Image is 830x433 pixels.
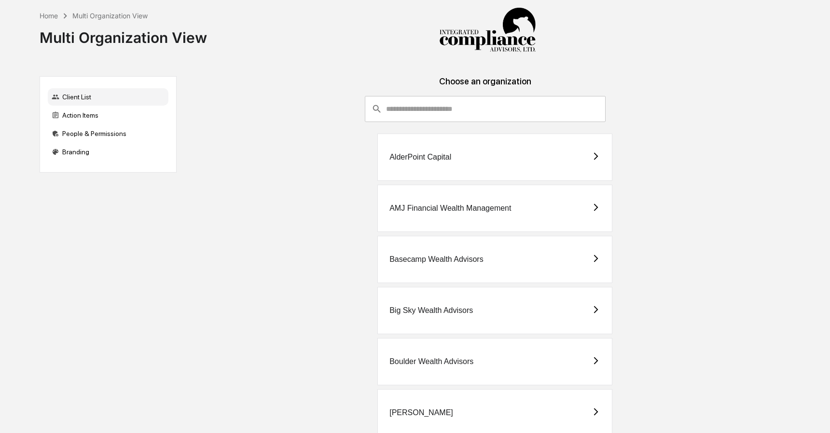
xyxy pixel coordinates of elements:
div: Basecamp Wealth Advisors [389,255,483,264]
div: Action Items [48,107,168,124]
div: AlderPoint Capital [389,153,451,162]
div: [PERSON_NAME] [389,408,453,417]
div: Choose an organization [184,76,787,96]
div: People & Permissions [48,125,168,142]
div: Home [40,12,58,20]
div: consultant-dashboard__filter-organizations-search-bar [365,96,606,122]
div: Branding [48,143,168,161]
div: Multi Organization View [40,21,207,46]
div: Client List [48,88,168,106]
div: Boulder Wealth Advisors [389,357,473,366]
div: Big Sky Wealth Advisors [389,306,473,315]
div: AMJ Financial Wealth Management [389,204,511,213]
img: Integrated Compliance Advisors [439,8,536,53]
div: Multi Organization View [72,12,148,20]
